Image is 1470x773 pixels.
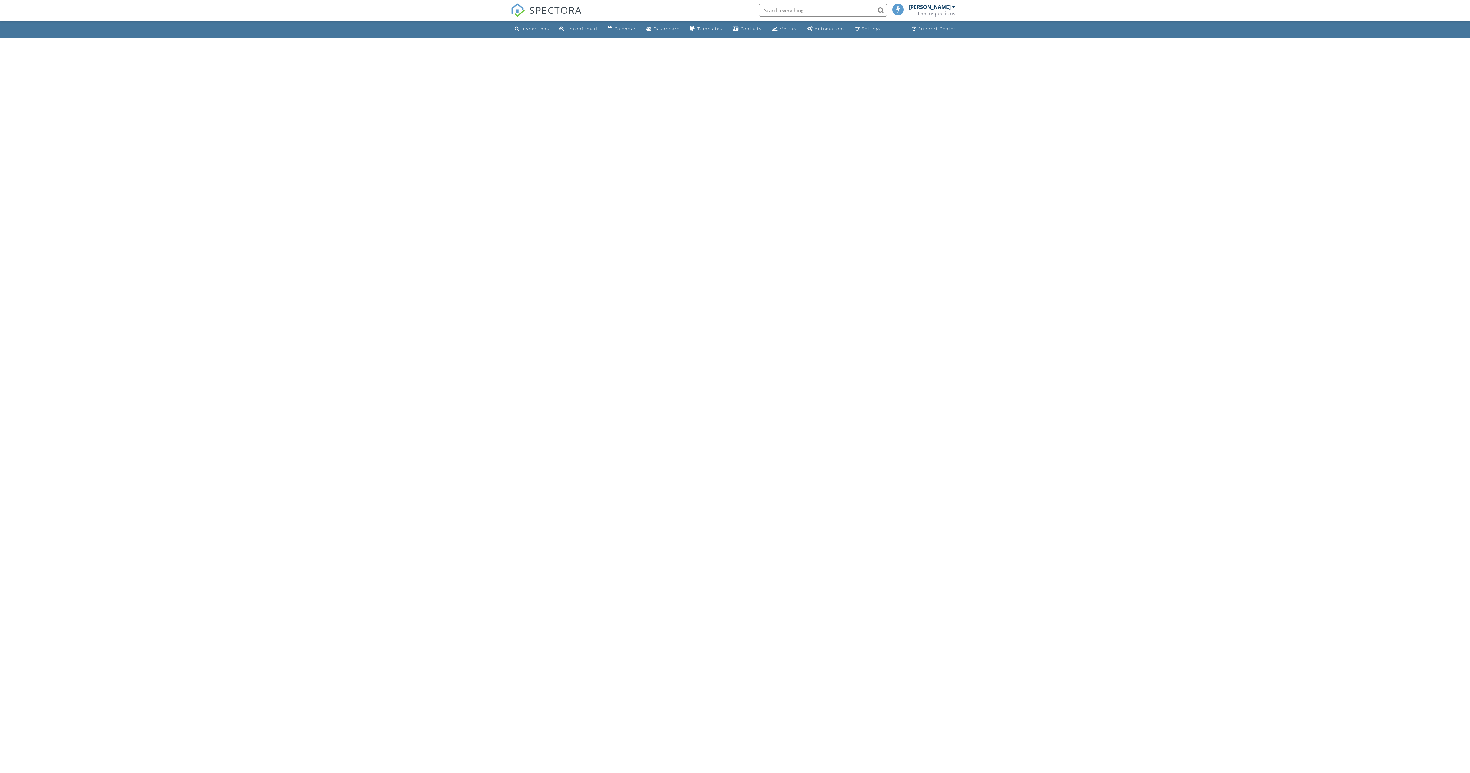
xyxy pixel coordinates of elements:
a: Calendar [605,23,639,35]
div: Inspections [521,26,549,32]
a: Automations (Basic) [805,23,848,35]
a: Contacts [730,23,764,35]
a: Settings [853,23,884,35]
div: [PERSON_NAME] [909,4,951,10]
a: Inspections [512,23,552,35]
a: SPECTORA [511,9,582,22]
a: Templates [688,23,725,35]
a: Dashboard [644,23,683,35]
div: Automations [815,26,845,32]
div: Settings [862,26,881,32]
div: ESS Inspections [918,10,955,17]
div: Unconfirmed [566,26,597,32]
a: Metrics [769,23,800,35]
input: Search everything... [759,4,887,17]
span: SPECTORA [529,3,582,17]
div: Support Center [918,26,956,32]
div: Calendar [614,26,636,32]
a: Unconfirmed [557,23,600,35]
a: Support Center [909,23,958,35]
div: Dashboard [653,26,680,32]
div: Templates [697,26,722,32]
div: Contacts [740,26,761,32]
div: Metrics [779,26,797,32]
img: The Best Home Inspection Software - Spectora [511,3,525,17]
